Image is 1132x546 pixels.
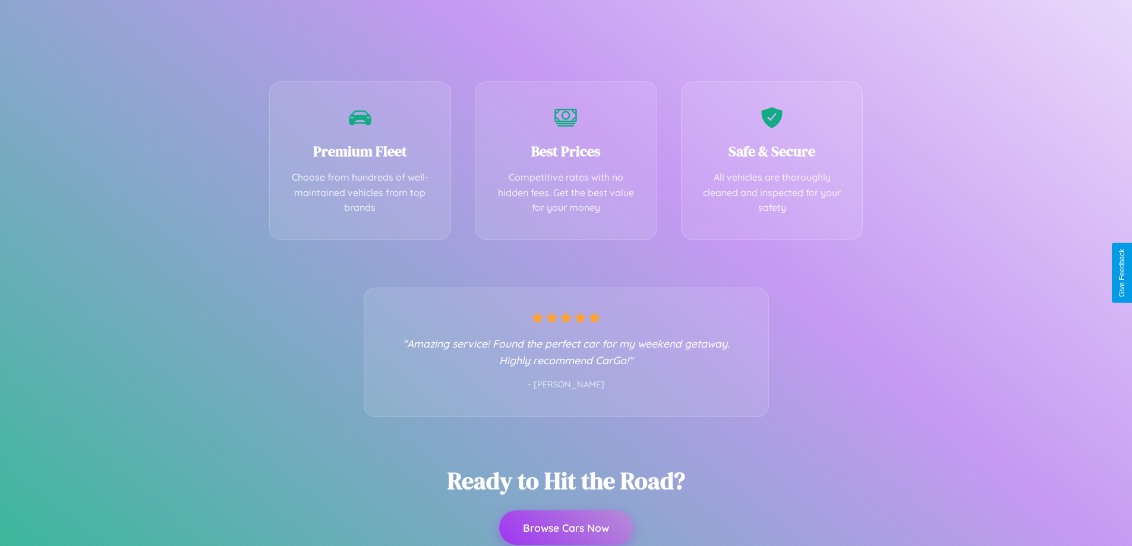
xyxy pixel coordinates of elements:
p: Competitive rates with no hidden fees. Get the best value for your money [493,170,639,216]
p: "Amazing service! Found the perfect car for my weekend getaway. Highly recommend CarGo!" [388,335,745,368]
h2: Ready to Hit the Road? [447,465,685,497]
p: All vehicles are thoroughly cleaned and inspected for your safety [699,170,845,216]
div: Give Feedback [1118,249,1126,297]
p: - [PERSON_NAME] [388,377,745,393]
h3: Best Prices [493,141,639,161]
h3: Safe & Secure [699,141,845,161]
h3: Premium Fleet [288,141,433,161]
button: Browse Cars Now [499,510,633,545]
p: Choose from hundreds of well-maintained vehicles from top brands [288,170,433,216]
